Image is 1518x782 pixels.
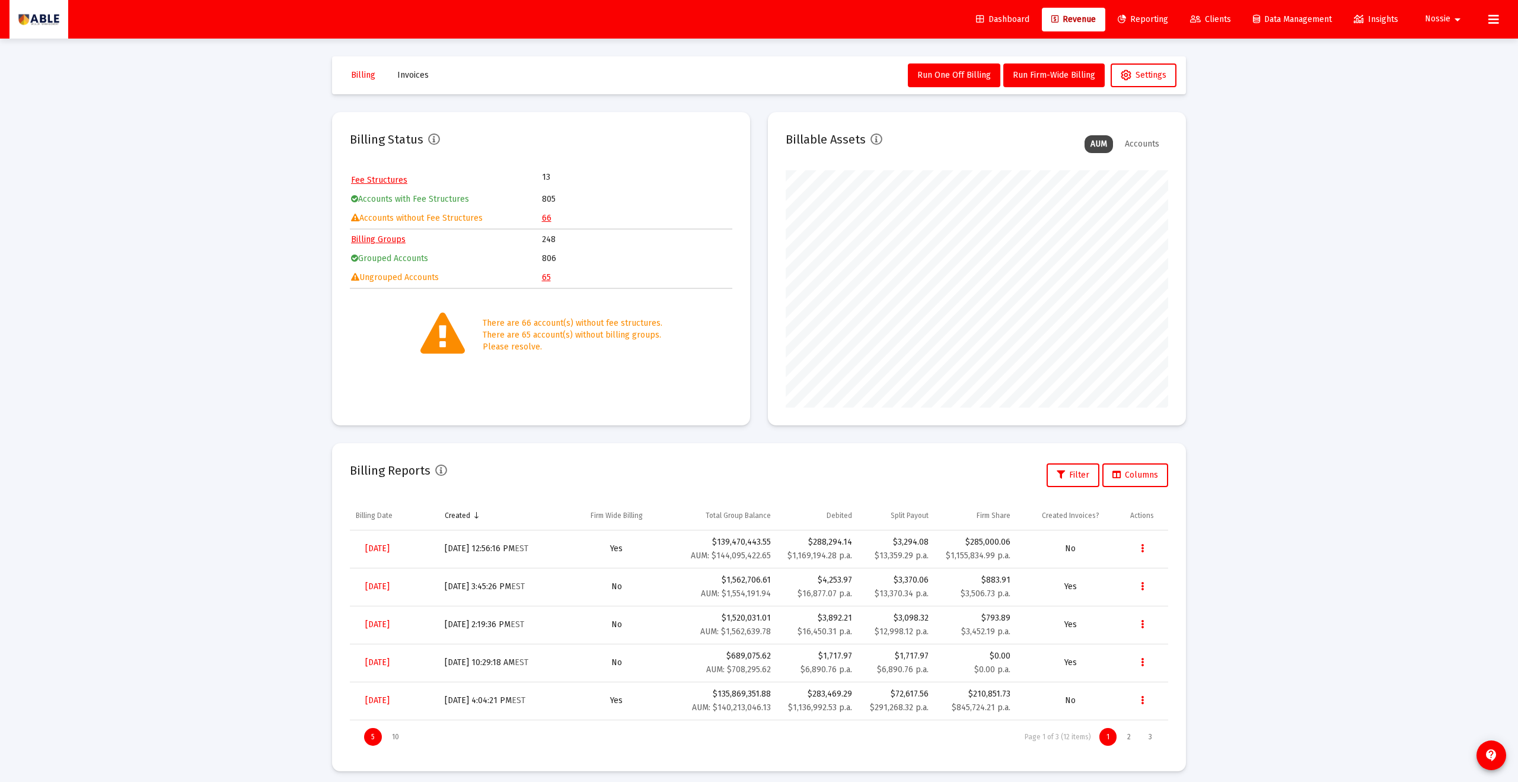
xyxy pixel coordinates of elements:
span: [DATE] [365,657,390,667]
div: Data grid [350,501,1168,754]
h2: Billable Assets [786,130,866,149]
td: Column Firm Wide Billing [563,501,669,530]
td: Column Created [439,501,564,530]
div: Split Payout [891,511,929,520]
div: $283,469.29 [783,688,852,700]
div: Debited [827,511,852,520]
div: Page 1 [1099,728,1117,746]
div: No [569,657,663,669]
div: There are 66 account(s) without fee structures. [483,317,662,329]
div: $689,075.62 [675,650,771,676]
span: Revenue [1051,14,1096,24]
span: Reporting [1118,14,1168,24]
div: Yes [569,695,663,707]
small: $3,506.73 p.a. [961,589,1010,599]
div: $883.91 [940,574,1010,586]
div: [DATE] 4:04:21 PM [445,695,558,707]
a: Fee Structures [351,175,407,185]
span: Data Management [1253,14,1332,24]
button: Columns [1102,463,1168,487]
div: No [1022,695,1118,707]
td: Grouped Accounts [351,250,541,268]
span: Invoices [397,70,429,80]
div: Yes [1022,581,1118,593]
a: Dashboard [967,8,1039,31]
span: Run One Off Billing [917,70,991,80]
a: 65 [542,272,551,282]
small: EST [512,695,525,705]
a: Billing Groups [351,234,406,244]
span: Columns [1112,470,1158,480]
mat-icon: contact_support [1484,748,1498,762]
a: [DATE] [356,651,399,675]
div: Created Invoices? [1042,511,1099,520]
button: Run One Off Billing [908,63,1000,87]
div: $793.89 [940,612,1010,624]
td: Column Total Group Balance [669,501,777,530]
span: Insights [1354,14,1398,24]
span: [DATE] [365,619,390,630]
img: Dashboard [18,8,59,31]
span: Settings [1121,70,1166,80]
div: There are 65 account(s) without billing groups. [483,329,662,341]
small: EST [511,619,524,630]
div: Created [445,511,470,520]
div: $3,370.06 [864,574,929,600]
small: AUM: $708,295.62 [706,665,771,675]
small: $1,169,194.28 p.a. [787,551,852,561]
small: $6,890.76 p.a. [877,665,929,675]
div: Total Group Balance [706,511,771,520]
a: Reporting [1108,8,1178,31]
span: Run Firm-Wide Billing [1013,70,1095,80]
div: Yes [1022,657,1118,669]
small: $16,450.31 p.a. [798,627,852,637]
small: AUM: $1,562,639.78 [700,627,771,637]
span: [DATE] [365,581,390,592]
td: 806 [542,250,732,268]
small: $16,877.07 p.a. [798,589,852,599]
span: [DATE] [365,543,390,554]
small: $13,370.34 p.a. [875,589,929,599]
button: Invoices [388,63,438,87]
td: Column Created Invoices? [1016,501,1124,530]
h2: Billing Reports [350,461,430,480]
span: Nossie [1425,14,1450,24]
div: $1,520,031.01 [675,612,771,638]
button: Settings [1111,63,1176,87]
div: $285,000.06 [940,536,1010,548]
div: No [569,619,663,631]
span: Billing [351,70,375,80]
small: $12,998.12 p.a. [875,627,929,637]
div: No [569,581,663,593]
small: EST [511,581,525,592]
small: $291,268.32 p.a. [870,702,929,713]
div: [DATE] 3:45:26 PM [445,581,558,593]
small: $1,155,834.99 p.a. [946,551,1010,561]
div: No [1022,543,1118,555]
a: Data Management [1243,8,1341,31]
div: Page Navigation [350,720,1168,754]
small: AUM: $1,554,191.94 [701,589,771,599]
div: $1,717.97 [864,650,929,676]
a: [DATE] [356,575,399,599]
div: [DATE] 12:56:16 PM [445,543,558,555]
div: Billing Date [356,511,393,520]
button: Filter [1047,463,1099,487]
td: Accounts without Fee Structures [351,209,541,227]
div: Please resolve. [483,341,662,353]
div: $139,470,443.55 [675,536,771,562]
div: Display 10 items on page [385,728,406,746]
div: $1,717.97 [783,650,852,662]
td: Column Split Payout [858,501,935,530]
div: Accounts [1119,135,1165,153]
mat-icon: arrow_drop_down [1450,8,1465,31]
div: $3,892.21 [783,612,852,624]
td: Column Actions [1124,501,1168,530]
small: $1,136,992.53 p.a. [788,702,852,713]
td: Column Billing Date [350,501,439,530]
small: AUM: $144,095,422.65 [691,551,771,561]
td: Column Debited [777,501,858,530]
div: Page 3 [1141,728,1159,746]
div: $4,253.97 [783,574,852,586]
span: Dashboard [976,14,1029,24]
